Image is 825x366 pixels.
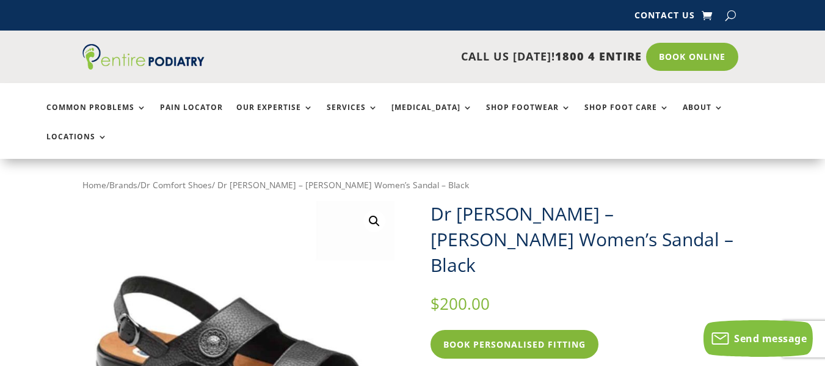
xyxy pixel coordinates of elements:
[646,43,738,71] a: Book Online
[431,293,440,315] span: $
[82,177,743,193] nav: Breadcrumb
[431,330,598,358] a: Book Personalised Fitting
[236,103,313,130] a: Our Expertise
[109,179,137,191] a: Brands
[683,103,724,130] a: About
[486,103,571,130] a: Shop Footwear
[703,320,813,357] button: Send message
[555,49,642,64] span: 1800 4 ENTIRE
[363,210,385,232] a: View full-screen image gallery
[82,179,106,191] a: Home
[160,103,223,130] a: Pain Locator
[431,293,490,315] bdi: 200.00
[584,103,669,130] a: Shop Foot Care
[140,179,212,191] a: Dr Comfort Shoes
[734,332,807,345] span: Send message
[46,103,147,130] a: Common Problems
[431,201,743,278] h1: Dr [PERSON_NAME] – [PERSON_NAME] Women’s Sandal – Black
[82,44,205,70] img: logo (1)
[391,103,473,130] a: [MEDICAL_DATA]
[634,11,695,24] a: Contact Us
[327,103,378,130] a: Services
[233,49,642,65] p: CALL US [DATE]!
[46,133,107,159] a: Locations
[82,60,205,72] a: Entire Podiatry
